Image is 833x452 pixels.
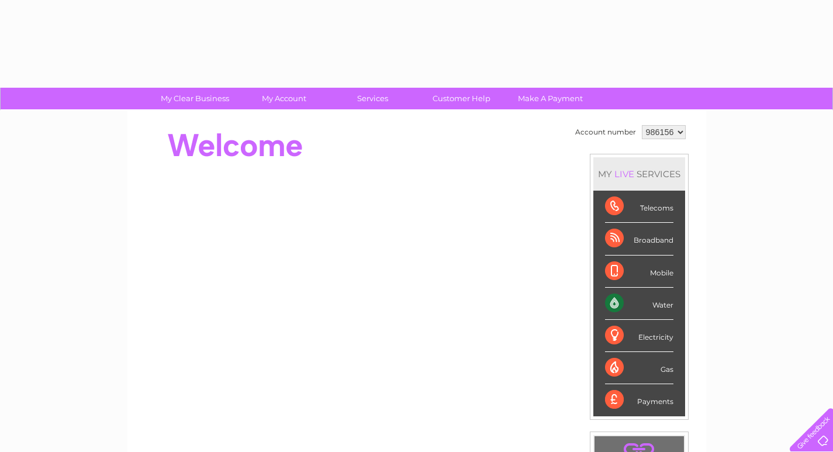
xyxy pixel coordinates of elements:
[605,191,673,223] div: Telecoms
[593,157,685,191] div: MY SERVICES
[612,168,637,180] div: LIVE
[236,88,332,109] a: My Account
[605,320,673,352] div: Electricity
[605,256,673,288] div: Mobile
[605,223,673,255] div: Broadband
[413,88,510,109] a: Customer Help
[605,288,673,320] div: Water
[502,88,599,109] a: Make A Payment
[605,384,673,416] div: Payments
[572,122,639,142] td: Account number
[324,88,421,109] a: Services
[605,352,673,384] div: Gas
[147,88,243,109] a: My Clear Business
